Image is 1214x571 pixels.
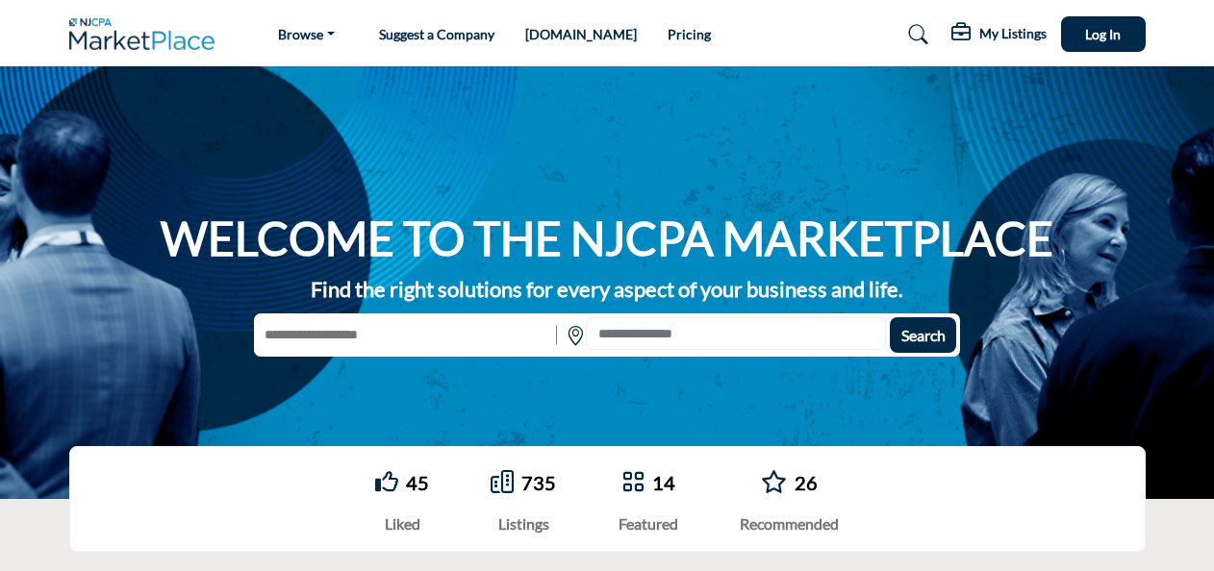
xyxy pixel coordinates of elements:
button: Log In [1061,16,1146,52]
a: Browse [265,21,348,48]
div: Liked [375,512,429,535]
button: Search [890,317,956,353]
a: Go to Recommended [761,470,787,496]
a: Suggest a Company [379,26,494,42]
a: 735 [521,471,556,494]
div: My Listings [951,23,1047,46]
a: 26 [795,471,818,494]
span: Search [901,326,946,344]
a: Go to Featured [621,470,645,496]
a: Pricing [668,26,711,42]
a: [DOMAIN_NAME] [525,26,637,42]
img: Rectangle%203585.svg [551,317,562,353]
div: Listings [491,512,556,535]
strong: Find the right solutions for every aspect of your business and life. [311,276,903,302]
span: Log In [1085,26,1121,42]
div: Recommended [740,512,839,535]
h5: My Listings [979,25,1047,42]
a: 45 [406,471,429,494]
a: 14 [652,471,675,494]
a: Search [890,19,941,50]
h1: WELCOME TO THE NJCPA MARKETPLACE [161,209,1053,268]
i: Go to Liked [375,470,398,493]
img: Site Logo [69,18,225,50]
div: Featured [619,512,678,535]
